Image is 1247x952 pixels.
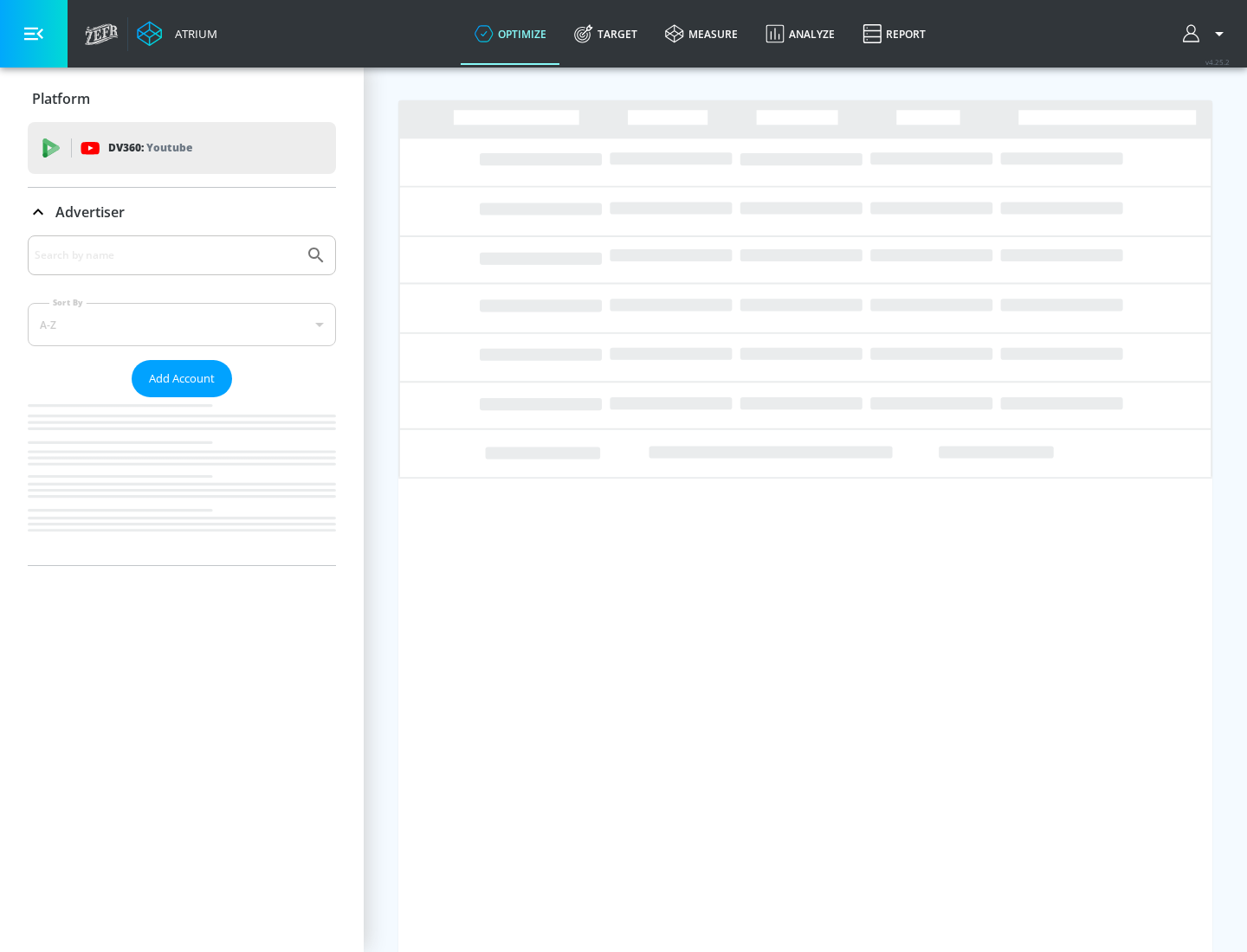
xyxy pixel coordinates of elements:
nav: list of Advertiser [28,397,336,565]
div: Advertiser [28,235,336,565]
a: Atrium [137,21,217,47]
input: Search by name [35,244,297,267]
div: A-Z [28,303,336,346]
a: Analyze [752,3,849,65]
p: DV360: [108,138,192,158]
p: Advertiser [55,203,125,222]
a: Target [560,3,651,65]
label: Sort By [49,297,87,308]
span: Add Account [149,369,215,389]
a: optimize [461,3,560,65]
span: v 4.25.2 [1205,57,1230,67]
div: Atrium [168,26,217,42]
p: Youtube [146,138,192,157]
div: DV360: Youtube [28,122,336,174]
p: Platform [32,89,90,108]
a: Report [849,3,940,65]
a: measure [651,3,752,65]
div: Advertiser [28,188,336,236]
button: Add Account [132,360,232,397]
div: Platform [28,74,336,123]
